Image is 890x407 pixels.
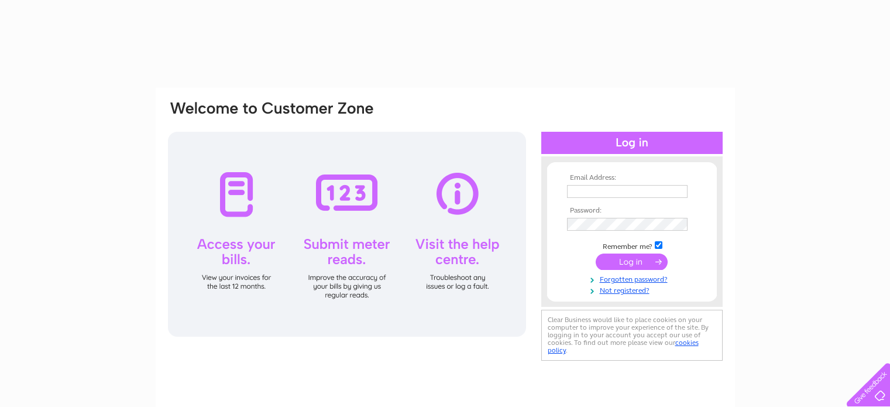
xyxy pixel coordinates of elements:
th: Email Address: [564,174,700,182]
div: Clear Business would like to place cookies on your computer to improve your experience of the sit... [541,310,723,361]
a: Forgotten password? [567,273,700,284]
a: Not registered? [567,284,700,295]
th: Password: [564,207,700,215]
a: cookies policy [548,338,699,354]
td: Remember me? [564,240,700,251]
input: Submit [596,254,668,270]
